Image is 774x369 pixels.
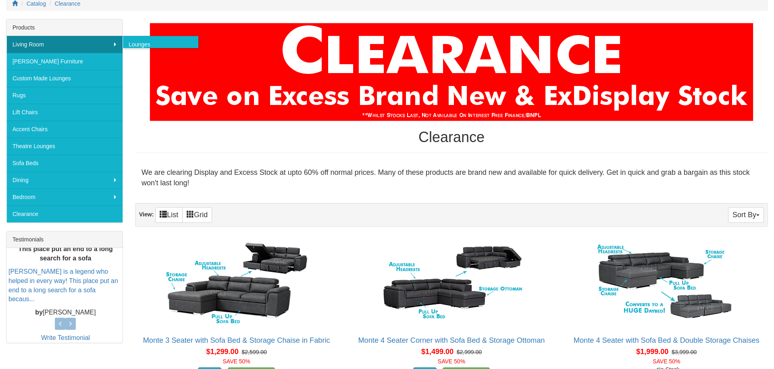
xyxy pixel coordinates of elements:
[728,207,764,223] button: Sort By
[18,245,113,262] b: This place put an end to a long search for a sofa
[143,336,330,344] a: Monte 3 Seater with Sofa Bed & Storage Chaise in Fabric
[6,231,123,248] div: Testimonials
[653,358,680,365] font: SAVE 50%
[135,129,768,145] h1: Clearance
[6,138,123,155] a: Theatre Lounges
[206,348,239,356] span: $1,299.00
[594,239,739,328] img: Monte 4 Seater with Sofa Bed & Double Storage Chaises
[6,189,123,205] a: Bedroom
[241,349,266,355] del: $2,599.00
[358,336,545,344] a: Monte 4 Seater Corner with Sofa Bed & Storage Ottoman
[150,23,753,121] img: Clearance
[223,358,250,365] font: SAVE 50%
[574,336,759,344] a: Monte 4 Seater with Sofa Bed & Double Storage Chaises
[8,268,118,303] a: [PERSON_NAME] is a legend who helped in every way! This place put an end to a long search for a s...
[672,349,697,355] del: $3,999.00
[6,87,123,104] a: Rugs
[164,239,309,328] img: Monte 3 Seater with Sofa Bed & Storage Chaise in Fabric
[27,0,46,7] a: Catalog
[182,207,212,223] a: Grid
[636,348,668,356] span: $1,999.00
[438,358,465,365] font: SAVE 50%
[123,36,198,53] a: Lounges
[6,121,123,138] a: Accent Chairs
[55,0,81,7] a: Clearance
[6,172,123,189] a: Dining
[135,161,768,195] div: We are clearing Display and Excess Stock at upto 60% off normal prices. Many of these products ar...
[6,19,123,36] div: Products
[8,308,123,317] p: [PERSON_NAME]
[6,205,123,222] a: Clearance
[6,36,123,53] a: Living Room
[6,70,123,87] a: Custom Made Lounges
[155,207,183,223] a: List
[421,348,454,356] span: $1,499.00
[379,239,524,328] img: Monte 4 Seater Corner with Sofa Bed & Storage Ottoman
[6,104,123,121] a: Lift Chairs
[457,349,482,355] del: $2,999.00
[41,334,90,341] a: Write Testimonial
[35,309,43,316] b: by
[6,53,123,70] a: [PERSON_NAME] Furniture
[139,211,154,218] strong: View:
[6,155,123,172] a: Sofa Beds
